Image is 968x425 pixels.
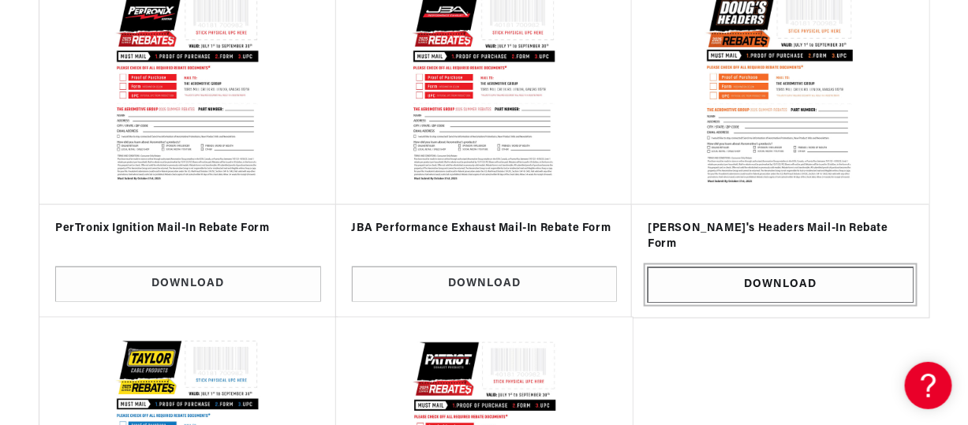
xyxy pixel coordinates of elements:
a: Download [648,267,914,303]
h3: [PERSON_NAME]'s Headers Mail-In Rebate Form [648,221,914,252]
h3: JBA Performance Exhaust Mail-In Rebate Form [352,221,618,237]
a: Download [352,267,618,302]
h3: PerTronix Ignition Mail-In Rebate Form [55,221,321,237]
a: Download [55,267,321,302]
